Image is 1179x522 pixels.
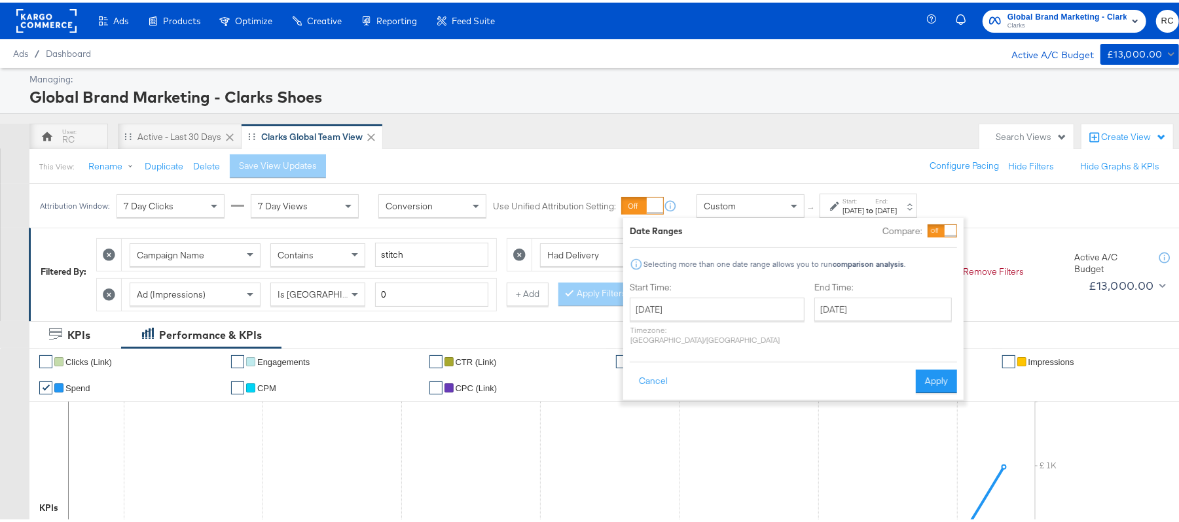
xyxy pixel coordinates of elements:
input: Enter a number [375,280,488,304]
button: RC [1156,7,1179,30]
span: Had Delivery [547,247,599,258]
button: Cancel [630,367,677,391]
span: RC [1161,11,1174,26]
button: Rename [79,152,147,176]
a: ✔ [429,379,443,392]
div: Managing: [29,71,1176,83]
div: [DATE] [875,203,897,213]
div: [DATE] [843,203,864,213]
span: Reporting [376,13,417,24]
span: Products [163,13,200,24]
div: Active A/C Budget [998,41,1094,61]
button: £13,000.00 [1083,273,1169,294]
span: / [28,46,46,56]
button: + Add [507,280,549,304]
div: Create View [1101,128,1167,141]
div: Clarks Global Team View [261,128,363,141]
p: Timezone: [GEOGRAPHIC_DATA]/[GEOGRAPHIC_DATA] [630,322,805,342]
span: ↑ [806,203,818,208]
span: Feed Suite [452,13,495,24]
div: Drag to reorder tab [124,130,132,137]
span: Campaign Name [137,247,204,258]
label: End: [875,194,897,203]
label: End Time: [814,279,957,291]
div: £13,000.00 [1089,273,1154,293]
a: ✔ [39,379,52,392]
label: Use Unified Attribution Setting: [493,198,616,210]
span: Creative [307,13,342,24]
a: ✔ [616,353,629,366]
a: ✔ [39,353,52,366]
strong: to [864,203,875,213]
span: Global Brand Marketing - Clarks Shoes [1007,8,1127,22]
button: Remove Filters [952,263,1024,275]
div: Date Ranges [630,222,683,235]
a: ✔ [231,353,244,366]
button: Delete [193,158,220,170]
button: Global Brand Marketing - Clarks ShoesClarks [983,7,1146,30]
a: ✔ [231,379,244,392]
div: Performance & KPIs [159,325,262,340]
div: RC [62,131,75,143]
span: Spend [65,381,90,391]
div: KPIs [39,499,58,512]
span: Clicks (Link) [65,355,112,364]
label: Start: [843,194,864,203]
button: Apply [916,367,957,391]
span: CPC (Link) [456,381,498,391]
a: Dashboard [46,46,91,56]
span: 7 Day Views [258,198,308,209]
input: Enter a search term [375,240,488,264]
div: Active A/C Budget [1074,249,1146,273]
div: £13,000.00 [1107,44,1163,60]
span: Impressions [1028,355,1074,364]
span: CTR (Link) [456,355,497,364]
span: Engagements [257,355,310,364]
label: Compare: [882,222,922,235]
button: Configure Pacing [920,152,1008,175]
button: Duplicate [145,158,183,170]
label: Start Time: [630,279,805,291]
div: Selecting more than one date range allows you to run . [643,257,906,266]
span: Custom [704,198,736,209]
span: Ads [113,13,128,24]
span: Ads [13,46,28,56]
a: ✔ [1002,353,1015,366]
strong: comparison analysis [833,256,904,266]
span: Ad (Impressions) [137,286,206,298]
div: Drag to reorder tab [248,130,255,137]
button: Hide Filters [1008,158,1054,170]
div: KPIs [67,325,90,340]
a: ✔ [429,353,443,366]
div: Attribution Window: [39,199,110,208]
span: Is [GEOGRAPHIC_DATA] [278,286,378,298]
div: Global Brand Marketing - Clarks Shoes [29,83,1176,105]
button: Hide Graphs & KPIs [1080,158,1159,170]
div: Search Views [996,128,1067,141]
span: Contains [278,247,314,258]
button: £13,000.00 [1100,41,1179,62]
span: CPM [257,381,276,391]
span: Optimize [235,13,272,24]
span: 7 Day Clicks [124,198,173,209]
div: Filtered By: [41,263,86,275]
div: Active - Last 30 Days [137,128,221,141]
span: Clarks [1007,18,1127,29]
span: Conversion [386,198,433,209]
div: This View: [39,159,74,169]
